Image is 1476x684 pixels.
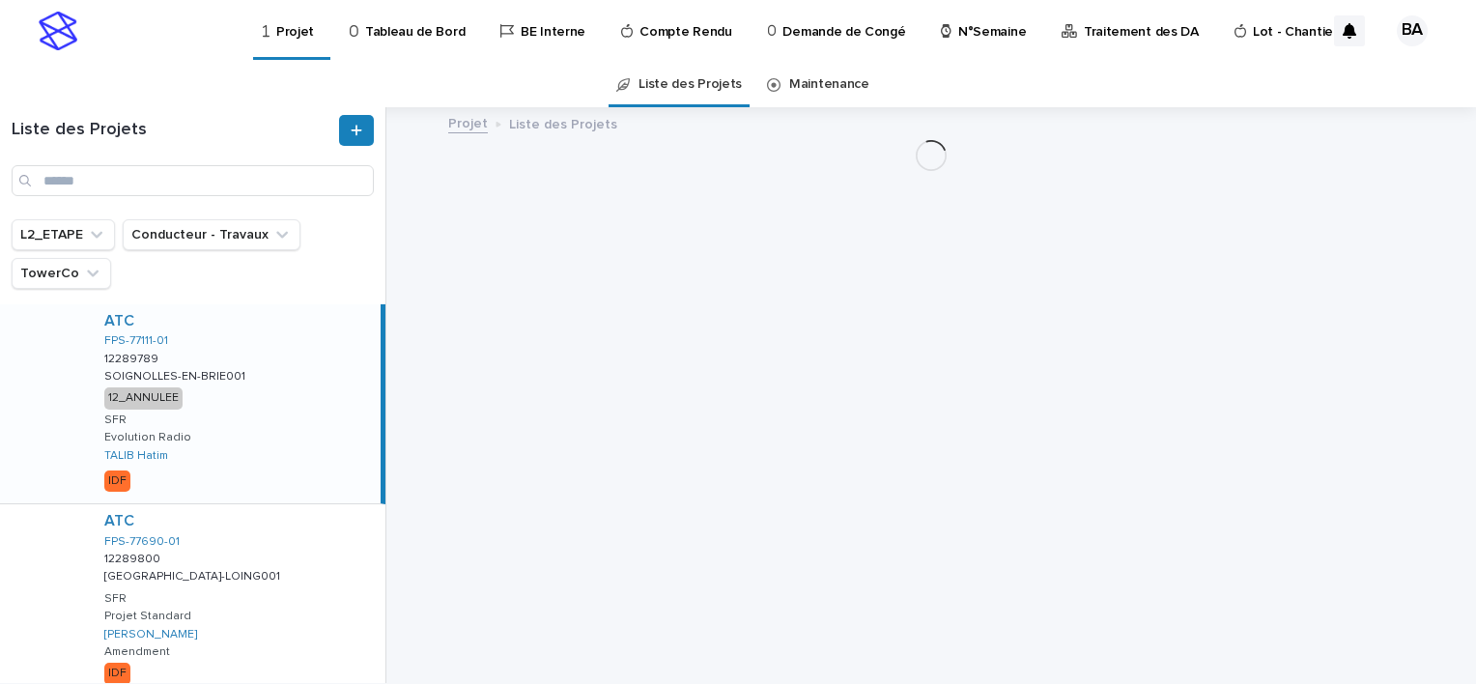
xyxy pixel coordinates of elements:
a: FPS-77690-01 [104,535,180,549]
a: TALIB Hatim [104,449,168,463]
p: SOIGNOLLES-EN-BRIE001 [104,366,249,384]
input: Search [12,165,374,196]
button: TowerCo [12,258,111,289]
button: L2_ETAPE [12,219,115,250]
p: SFR [104,592,127,606]
button: Conducteur - Travaux [123,219,300,250]
p: 12289800 [104,549,164,566]
a: Maintenance [789,62,869,107]
p: Evolution Radio [104,431,191,444]
p: [GEOGRAPHIC_DATA]-LOING001 [104,566,284,584]
a: ATC [104,312,134,330]
p: Amendment [104,645,170,659]
a: Liste des Projets [639,62,742,107]
div: IDF [104,663,130,684]
a: ATC [104,512,134,530]
div: 12_ANNULEE [104,387,183,409]
p: Projet Standard [104,610,191,623]
img: stacker-logo-s-only.png [39,12,77,50]
a: FPS-77111-01 [104,334,168,348]
p: Liste des Projets [509,112,617,133]
div: IDF [104,470,130,492]
div: BA [1397,15,1428,46]
a: Projet [448,111,488,133]
h1: Liste des Projets [12,120,335,141]
a: [PERSON_NAME] [104,628,197,641]
p: 12289789 [104,349,162,366]
p: SFR [104,413,127,427]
